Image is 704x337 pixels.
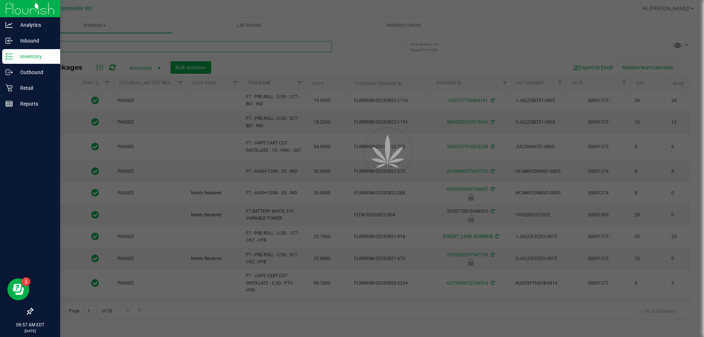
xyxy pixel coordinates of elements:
[5,37,13,44] inline-svg: Inbound
[5,84,13,92] inline-svg: Retail
[13,68,57,77] p: Outbound
[13,99,57,108] p: Reports
[7,278,29,300] iframe: Resource center
[22,277,30,286] iframe: Resource center unread badge
[3,322,57,328] p: 09:57 AM EDT
[5,21,13,29] inline-svg: Analytics
[5,53,13,60] inline-svg: Inventory
[13,84,57,92] p: Retail
[13,21,57,29] p: Analytics
[5,100,13,107] inline-svg: Reports
[13,52,57,61] p: Inventory
[5,69,13,76] inline-svg: Outbound
[13,36,57,45] p: Inbound
[3,328,57,334] p: [DATE]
